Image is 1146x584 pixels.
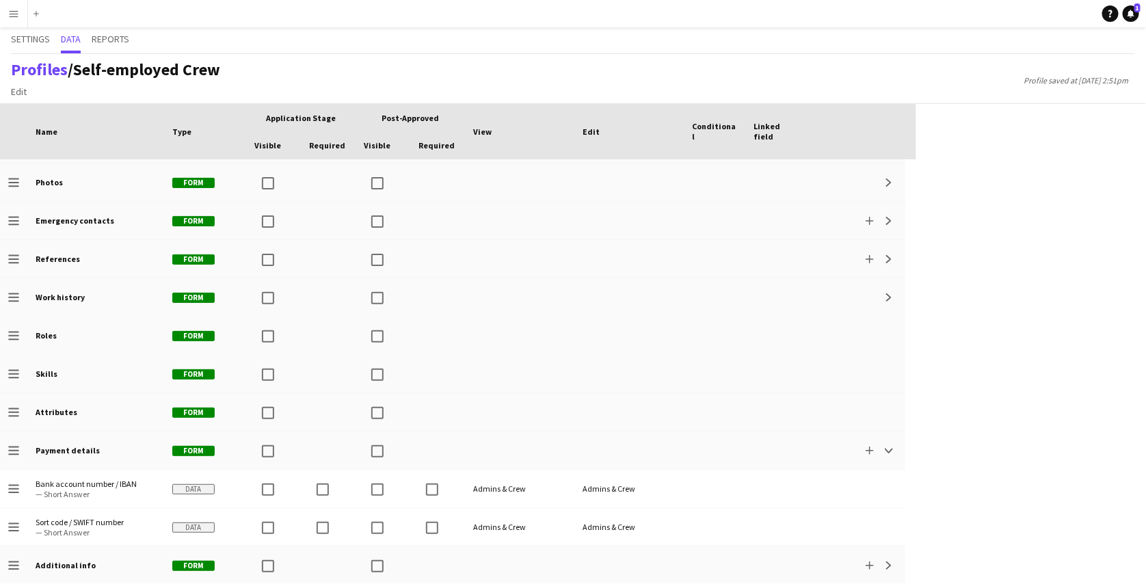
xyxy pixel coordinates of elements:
[36,254,80,264] b: References
[36,517,156,527] span: Sort code / SWIFT number
[36,479,156,489] span: Bank account number / IBAN
[309,140,345,150] span: Required
[36,407,77,417] b: Attributes
[172,127,191,137] span: Type
[583,127,600,137] span: Edit
[172,408,215,418] span: Form
[172,522,215,533] span: Data
[172,254,215,265] span: Form
[364,140,390,150] span: Visible
[473,127,492,137] span: View
[36,292,85,302] b: Work history
[418,140,455,150] span: Required
[172,446,215,456] span: Form
[36,127,57,137] span: Name
[73,59,220,80] span: Self-employed Crew
[172,216,215,226] span: Form
[36,527,156,537] span: — Short Answer
[172,331,215,341] span: Form
[36,215,114,226] b: Emergency contacts
[172,178,215,188] span: Form
[172,369,215,380] span: Form
[11,59,68,80] a: Profiles
[574,508,684,546] div: Admins & Crew
[172,484,215,494] span: Data
[5,83,32,101] a: Edit
[754,121,799,142] span: Linked field
[36,330,57,341] b: Roles
[1017,75,1135,85] span: Profile saved at [DATE] 2:51pm
[382,113,439,123] span: Post-Approved
[254,140,281,150] span: Visible
[1134,3,1141,12] span: 1
[11,85,27,98] span: Edit
[266,113,336,123] span: Application stage
[36,445,100,455] b: Payment details
[92,34,129,44] span: Reports
[61,34,81,44] span: Data
[11,59,220,80] h1: /
[172,561,215,571] span: Form
[36,489,156,499] span: — Short Answer
[465,508,574,546] div: Admins & Crew
[465,470,574,507] div: Admins & Crew
[172,293,215,303] span: Form
[36,560,96,570] b: Additional info
[692,121,737,142] span: Conditional
[11,34,50,44] span: Settings
[36,369,57,379] b: Skills
[36,177,63,187] b: Photos
[1123,5,1139,22] a: 1
[574,470,684,507] div: Admins & Crew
